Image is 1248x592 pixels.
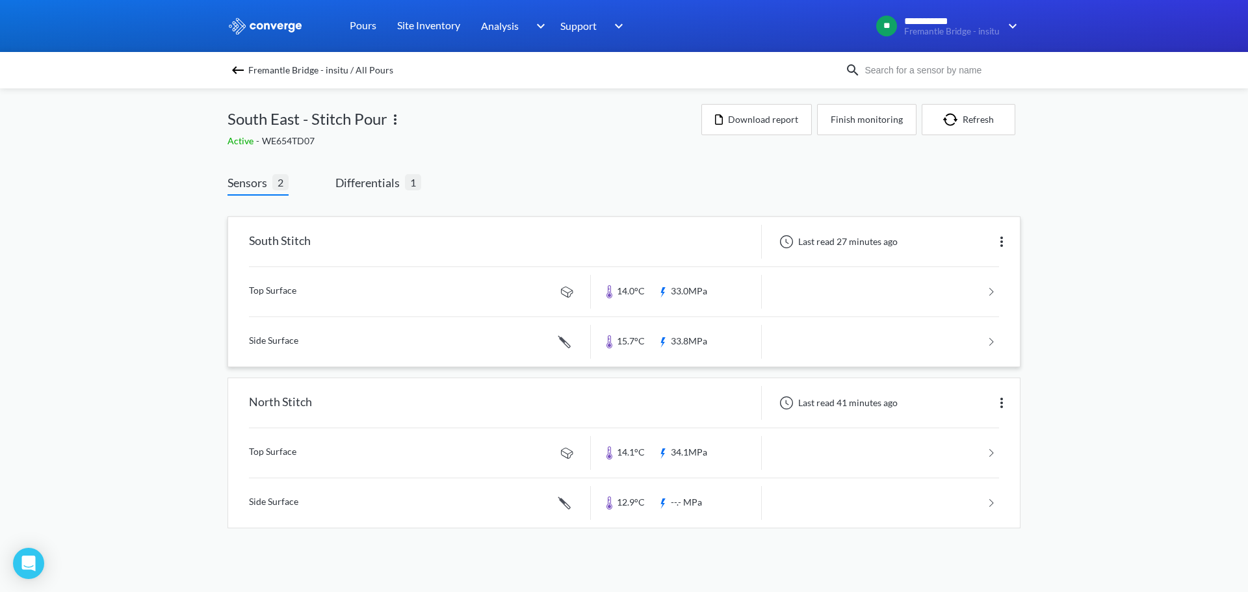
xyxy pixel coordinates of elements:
img: downArrow.svg [606,18,627,34]
button: Refresh [922,104,1015,135]
span: 1 [405,174,421,190]
img: more.svg [387,112,403,127]
img: more.svg [994,234,1009,250]
img: icon-search.svg [845,62,861,78]
img: icon-refresh.svg [943,113,963,126]
img: more.svg [994,395,1009,411]
span: Differentials [335,174,405,192]
img: downArrow.svg [1000,18,1020,34]
span: Analysis [481,18,519,34]
div: WE654TD07 [227,134,701,148]
img: logo_ewhite.svg [227,18,303,34]
div: Open Intercom Messenger [13,548,44,579]
div: North Stitch [249,386,312,420]
div: Last read 27 minutes ago [772,234,902,250]
img: backspace.svg [230,62,246,78]
button: Download report [701,104,812,135]
span: South East - Stitch Pour [227,107,387,131]
span: Support [560,18,597,34]
span: Fremantle Bridge - insitu [904,27,1000,36]
span: - [256,135,262,146]
img: icon-file.svg [715,114,723,125]
span: 2 [272,174,289,190]
span: Fremantle Bridge - insitu / All Pours [248,61,393,79]
button: Finish monitoring [817,104,916,135]
input: Search for a sensor by name [861,63,1018,77]
span: Sensors [227,174,272,192]
div: South Stitch [249,225,311,259]
img: downArrow.svg [528,18,549,34]
div: Last read 41 minutes ago [772,395,902,411]
span: Active [227,135,256,146]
